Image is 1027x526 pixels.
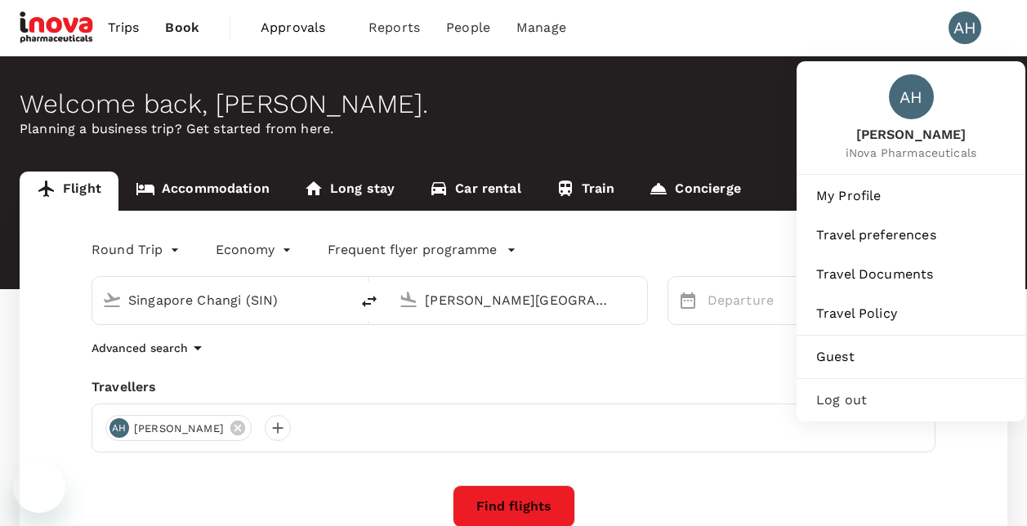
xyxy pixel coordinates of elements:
[328,240,497,260] p: Frequent flyer programme
[816,304,1006,323] span: Travel Policy
[350,282,389,321] button: delete
[92,237,183,263] div: Round Trip
[538,172,632,211] a: Train
[92,377,935,397] div: Travellers
[20,89,1007,119] div: Welcome back , [PERSON_NAME] .
[287,172,412,211] a: Long stay
[803,256,1019,292] a: Travel Documents
[261,18,342,38] span: Approvals
[118,172,287,211] a: Accommodation
[338,298,342,301] button: Open
[846,126,976,145] span: [PERSON_NAME]
[20,172,118,211] a: Flight
[816,347,1006,367] span: Guest
[889,74,934,119] div: AH
[708,291,788,310] p: Departure
[108,18,140,38] span: Trips
[92,340,188,356] p: Advanced search
[20,119,1007,139] p: Planning a business trip? Get started from here.
[368,18,420,38] span: Reports
[803,339,1019,375] a: Guest
[412,172,538,211] a: Car rental
[803,296,1019,332] a: Travel Policy
[92,338,208,358] button: Advanced search
[803,217,1019,253] a: Travel preferences
[13,461,65,513] iframe: Button to launch messaging window
[803,178,1019,214] a: My Profile
[816,186,1006,206] span: My Profile
[20,10,95,46] img: iNova Pharmaceuticals
[425,288,612,313] input: Going to
[636,298,639,301] button: Open
[105,415,252,441] div: AH[PERSON_NAME]
[124,421,234,437] span: [PERSON_NAME]
[516,18,566,38] span: Manage
[803,382,1019,418] div: Log out
[632,172,757,211] a: Concierge
[165,18,199,38] span: Book
[949,11,981,44] div: AH
[846,145,976,161] span: iNova Pharmaceuticals
[816,390,1006,410] span: Log out
[816,265,1006,284] span: Travel Documents
[216,237,295,263] div: Economy
[816,225,1006,245] span: Travel preferences
[109,418,129,438] div: AH
[328,240,516,260] button: Frequent flyer programme
[128,288,315,313] input: Depart from
[446,18,490,38] span: People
